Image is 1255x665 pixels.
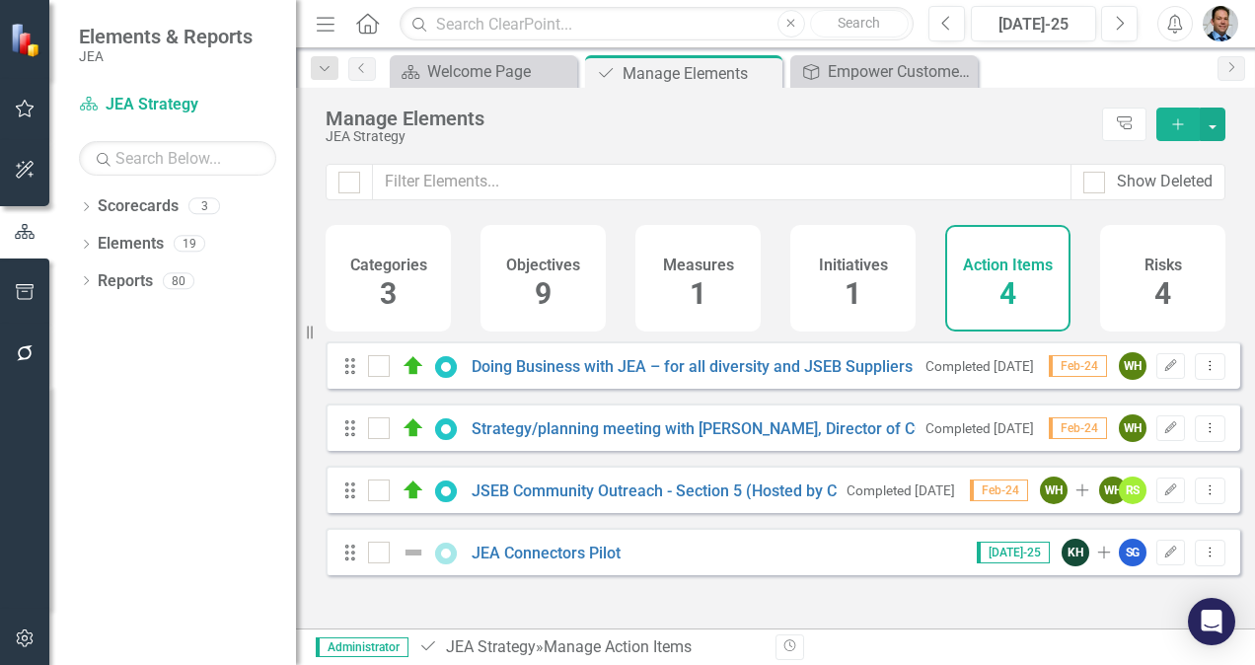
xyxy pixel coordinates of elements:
span: Feb-24 [1049,355,1107,377]
div: Welcome Page [427,59,572,84]
div: JEA Strategy [326,129,1092,144]
span: 4 [999,276,1016,311]
span: Administrator [316,637,408,657]
img: Not Defined [402,541,425,564]
small: Completed [DATE] [847,482,955,498]
div: WH [1119,414,1146,442]
img: On Track [402,479,425,502]
a: JEA Strategy [446,637,536,656]
span: 1 [845,276,861,311]
div: Manage Elements [326,108,1092,129]
a: Reports [98,270,153,293]
span: 4 [1154,276,1171,311]
div: » Manage Action Items [418,636,761,659]
a: Empower Customers To Make Informed Decisions [795,59,973,84]
div: [DATE]-25 [978,13,1089,37]
div: RS [1119,477,1146,504]
div: 80 [163,272,194,289]
div: Empower Customers To Make Informed Decisions [828,59,973,84]
h4: Objectives [506,257,580,274]
div: KH [1062,539,1089,566]
a: JSEB Community Outreach - Section 5 (Hosted by COJ) [472,481,862,500]
small: JEA [79,48,253,64]
span: 1 [690,276,706,311]
button: [DATE]-25 [971,6,1096,41]
img: On Track [402,354,425,378]
img: ClearPoint Strategy [10,23,44,57]
div: Manage Elements [623,61,777,86]
small: Completed [DATE] [925,420,1034,436]
a: JEA Strategy [79,94,276,116]
button: Search [810,10,909,37]
a: Welcome Page [395,59,572,84]
div: WH [1119,352,1146,380]
span: Search [838,15,880,31]
div: WH [1040,477,1068,504]
h4: Action Items [963,257,1053,274]
div: 19 [174,236,205,253]
img: On Track [402,416,425,440]
a: JEA Connectors Pilot [472,544,621,562]
div: 3 [188,198,220,215]
a: Strategy/planning meeting with [PERSON_NAME], Director of COJ JSEB Program [472,419,1042,438]
span: [DATE]-25 [977,542,1050,563]
small: Completed [DATE] [925,358,1034,374]
h4: Initiatives [819,257,888,274]
span: Elements & Reports [79,25,253,48]
div: SG [1119,539,1146,566]
a: Scorecards [98,195,179,218]
input: Filter Elements... [372,164,1071,200]
span: 3 [380,276,397,311]
span: Feb-24 [1049,417,1107,439]
span: Feb-24 [970,480,1028,501]
img: Christopher Barrett [1203,6,1238,41]
span: 9 [535,276,552,311]
div: Open Intercom Messenger [1188,598,1235,645]
input: Search Below... [79,141,276,176]
h4: Risks [1144,257,1182,274]
h4: Categories [350,257,427,274]
input: Search ClearPoint... [400,7,914,41]
div: Show Deleted [1117,171,1213,193]
a: Elements [98,233,164,256]
h4: Measures [663,257,734,274]
a: Doing Business with JEA – for all diversity and JSEB Suppliers (Host by JEA [472,357,1008,376]
div: WH [1099,477,1127,504]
